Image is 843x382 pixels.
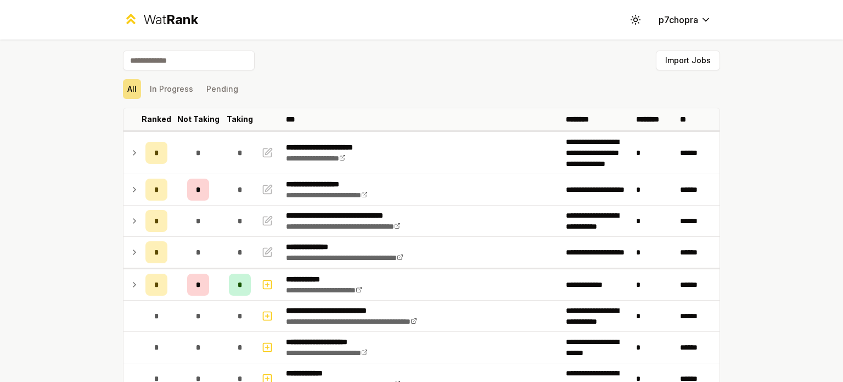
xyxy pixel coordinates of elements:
span: p7chopra [659,13,698,26]
p: Ranked [142,114,171,125]
span: Rank [166,12,198,27]
p: Not Taking [177,114,220,125]
button: In Progress [145,79,198,99]
div: Wat [143,11,198,29]
button: Import Jobs [656,51,720,70]
a: WatRank [123,11,198,29]
p: Taking [227,114,253,125]
button: Pending [202,79,243,99]
button: p7chopra [650,10,720,30]
button: All [123,79,141,99]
